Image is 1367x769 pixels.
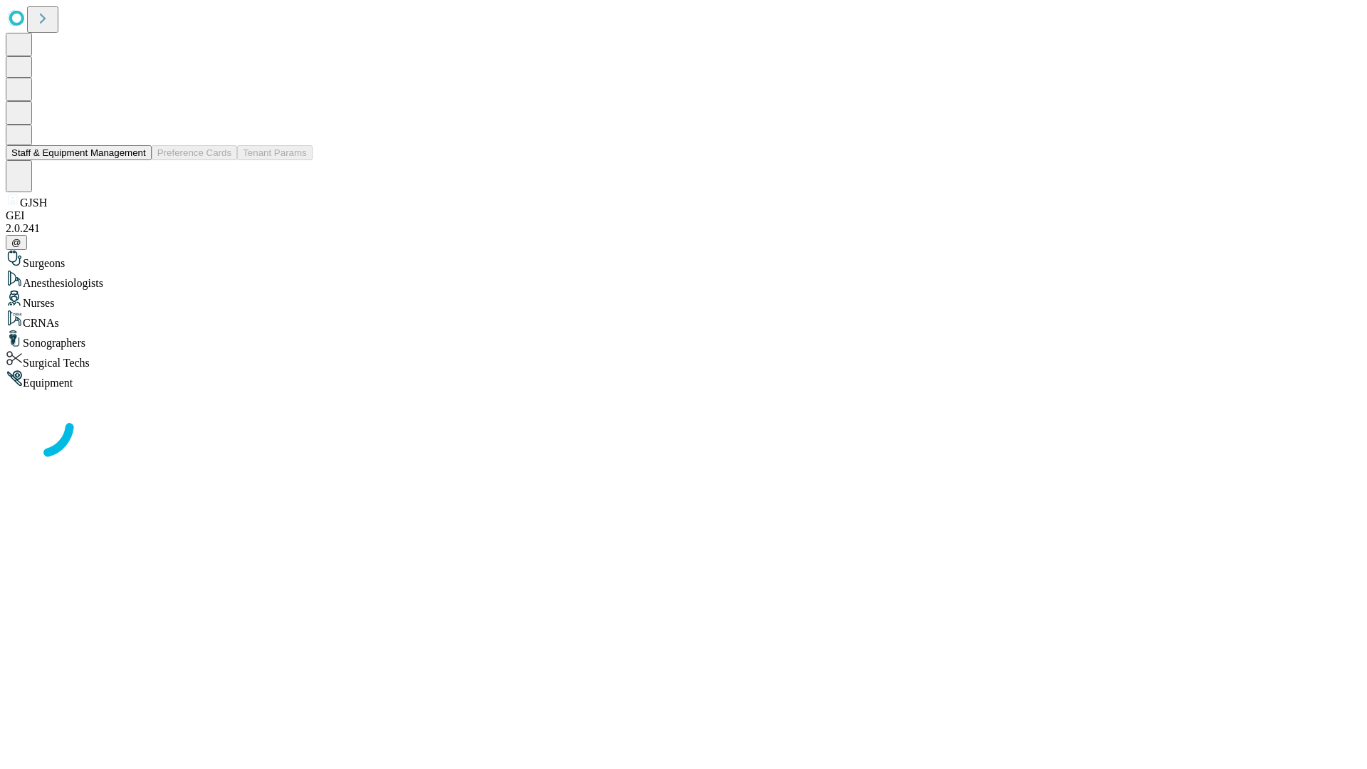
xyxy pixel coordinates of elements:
[6,235,27,250] button: @
[6,250,1361,270] div: Surgeons
[6,310,1361,330] div: CRNAs
[6,370,1361,389] div: Equipment
[6,270,1361,290] div: Anesthesiologists
[6,290,1361,310] div: Nurses
[6,350,1361,370] div: Surgical Techs
[11,237,21,248] span: @
[6,209,1361,222] div: GEI
[237,145,313,160] button: Tenant Params
[6,145,152,160] button: Staff & Equipment Management
[6,330,1361,350] div: Sonographers
[152,145,237,160] button: Preference Cards
[6,222,1361,235] div: 2.0.241
[20,197,47,209] span: GJSH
